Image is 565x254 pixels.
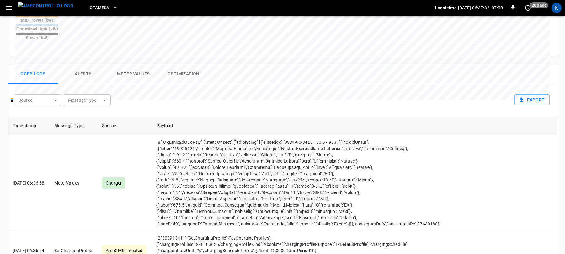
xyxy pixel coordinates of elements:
p: [DATE] 06:36:54 [13,247,44,254]
button: Meter Values [108,64,158,84]
span: OtaMesa [90,4,109,12]
p: [DATE] 06:37:32 -07:00 [458,5,503,11]
th: Message Type [49,116,97,135]
th: Timestamp [8,116,49,135]
button: Optimization [158,64,209,84]
button: Ocpp logs [8,64,58,84]
p: [DATE] 06:36:58 [13,180,44,186]
button: OtaMesa [87,2,120,14]
p: Local time [435,5,457,11]
div: profile-icon [552,3,562,13]
th: Source [97,116,151,135]
button: Alerts [58,64,108,84]
span: 20 s ago [530,2,548,8]
button: Export [514,94,550,106]
th: Payload [151,116,446,135]
button: set refresh interval [523,3,533,13]
img: ampcontrol.io logo [18,2,73,10]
